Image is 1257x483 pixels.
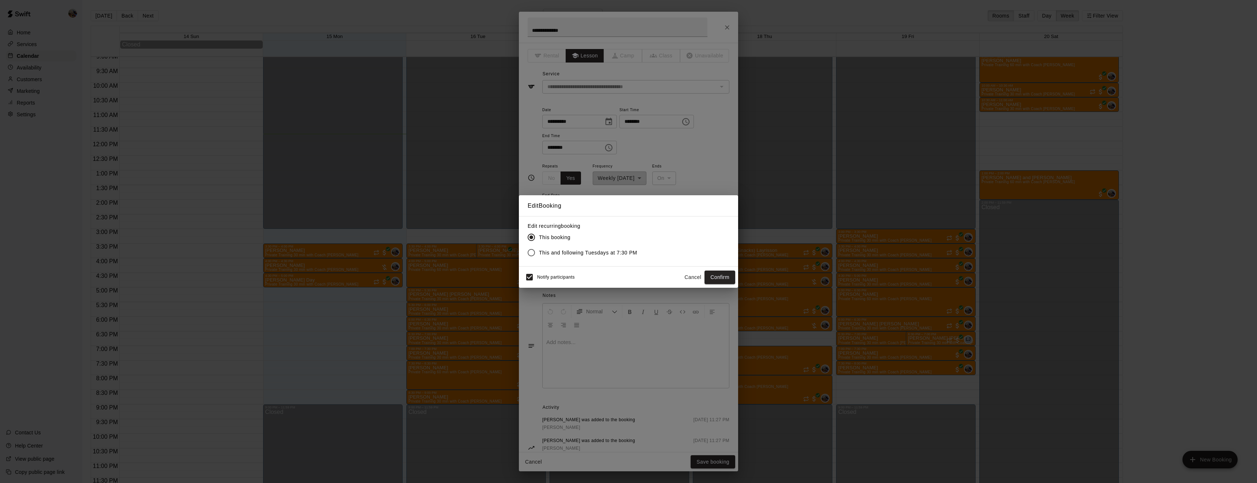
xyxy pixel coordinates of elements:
button: Confirm [705,271,735,284]
span: This and following Tuesdays at 7:30 PM [539,249,637,257]
span: This booking [539,234,570,241]
h2: Edit Booking [519,195,738,216]
label: Edit recurring booking [528,222,643,230]
button: Cancel [681,271,705,284]
span: Notify participants [537,275,575,280]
